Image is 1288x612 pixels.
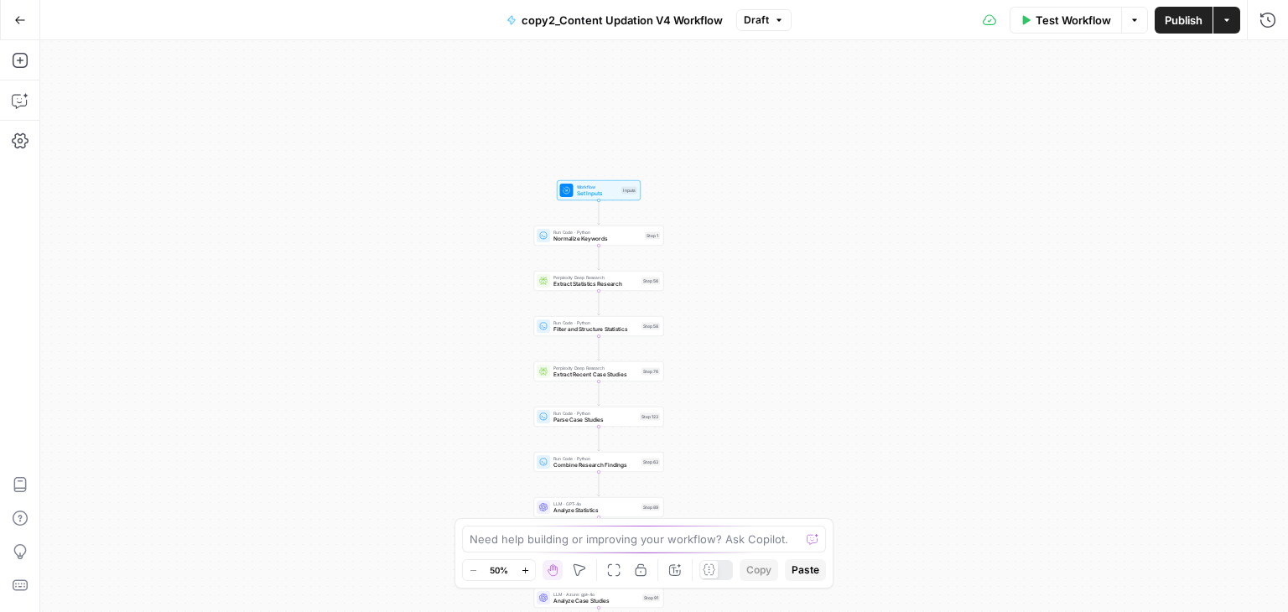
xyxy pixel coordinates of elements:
[641,504,660,511] div: Step 89
[1165,12,1202,29] span: Publish
[645,232,660,240] div: Step 1
[553,280,638,288] span: Extract Statistics Research
[642,594,660,602] div: Step 91
[736,9,792,31] button: Draft
[553,416,636,424] span: Parse Case Studies
[577,184,619,190] span: Workflow
[490,563,508,577] span: 50%
[496,7,733,34] button: copy2_Content Updation V4 Workflow
[641,368,660,376] div: Step 76
[641,277,660,285] div: Step 56
[553,319,638,326] span: Run Code · Python
[553,597,639,605] span: Analyze Case Studies
[1155,7,1213,34] button: Publish
[553,325,638,334] span: Filter and Structure Statistics
[598,246,600,270] g: Edge from step_1 to step_56
[553,365,638,371] span: Perplexity Deep Research
[522,12,723,29] span: copy2_Content Updation V4 Workflow
[553,461,638,469] span: Combine Research Findings
[641,459,660,466] div: Step 63
[553,235,641,243] span: Normalize Keywords
[534,316,664,336] div: Run Code · PythonFilter and Structure StatisticsStep 58
[598,381,600,406] g: Edge from step_76 to step_123
[785,559,826,581] button: Paste
[621,187,637,194] div: Inputs
[746,563,771,578] span: Copy
[553,229,641,236] span: Run Code · Python
[598,427,600,451] g: Edge from step_123 to step_63
[534,588,664,608] div: LLM · Azure: gpt-4oAnalyze Case StudiesStep 91
[534,407,664,427] div: Run Code · PythonParse Case StudiesStep 123
[598,291,600,315] g: Edge from step_56 to step_58
[1010,7,1121,34] button: Test Workflow
[641,323,660,330] div: Step 58
[598,472,600,496] g: Edge from step_63 to step_89
[1036,12,1111,29] span: Test Workflow
[534,497,664,517] div: LLM · GPT-4oAnalyze StatisticsStep 89
[598,336,600,360] g: Edge from step_58 to step_76
[553,591,639,598] span: LLM · Azure: gpt-4o
[534,180,664,200] div: WorkflowSet InputsInputs
[534,226,664,246] div: Run Code · PythonNormalize KeywordsStep 1
[553,500,638,507] span: LLM · GPT-4o
[792,563,819,578] span: Paste
[640,413,660,421] div: Step 123
[534,361,664,381] div: Perplexity Deep ResearchExtract Recent Case StudiesStep 76
[534,271,664,291] div: Perplexity Deep ResearchExtract Statistics ResearchStep 56
[553,506,638,515] span: Analyze Statistics
[577,189,619,198] span: Set Inputs
[553,274,638,281] span: Perplexity Deep Research
[553,371,638,379] span: Extract Recent Case Studies
[740,559,778,581] button: Copy
[553,410,636,417] span: Run Code · Python
[534,452,664,472] div: Run Code · PythonCombine Research FindingsStep 63
[744,13,769,28] span: Draft
[598,200,600,225] g: Edge from start to step_1
[553,455,638,462] span: Run Code · Python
